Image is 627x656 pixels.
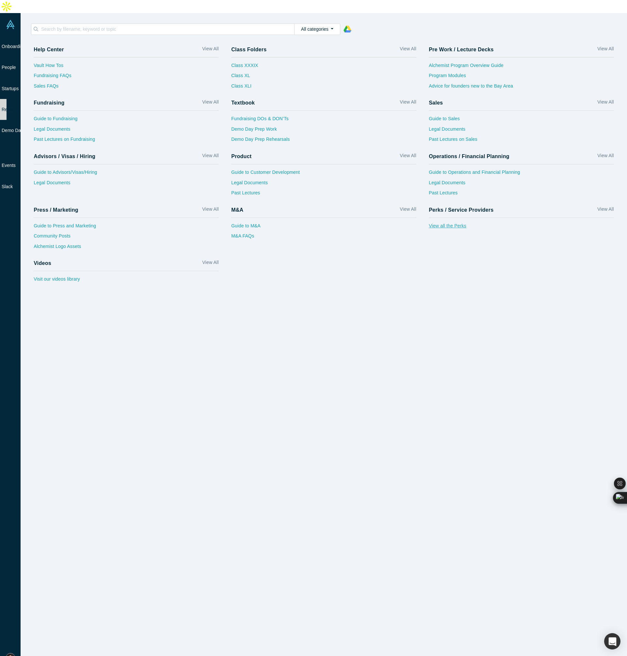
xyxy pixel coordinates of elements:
[429,179,614,190] a: Legal Documents
[231,153,251,159] h4: Product
[231,179,416,190] a: Legal Documents
[40,25,294,33] input: Search by filename, keyword or topic
[231,207,243,213] h4: M&A
[34,100,64,106] h4: Fundraising
[231,72,258,83] a: Class XL
[400,45,416,55] a: View All
[231,222,416,233] a: Guide to M&A
[34,153,95,159] h4: Advisors / Visas / Hiring
[34,115,219,126] a: Guide to Fundraising
[429,136,614,146] a: Past Lectures on Sales
[429,189,614,200] a: Past Lectures
[231,233,416,243] a: M&A FAQs
[202,152,218,162] a: View All
[429,72,614,83] a: Program Modules
[34,276,219,286] a: Visit our videos library
[597,206,614,215] a: View All
[294,24,340,35] button: All categories
[6,20,15,29] img: Alchemist Vault Logo
[429,46,493,53] h4: Pre Work / Lecture Decks
[429,115,614,126] a: Guide to Sales
[429,207,493,213] h4: Perks / Service Providers
[429,222,614,233] a: View all the Perks
[597,99,614,108] a: View All
[429,126,614,136] a: Legal Documents
[202,259,218,269] a: View All
[34,62,219,73] a: Vault How Tos
[202,45,218,55] a: View All
[34,179,219,190] a: Legal Documents
[34,126,219,136] a: Legal Documents
[429,62,614,73] a: Alchemist Program Overview Guide
[202,99,218,108] a: View All
[231,126,416,136] a: Demo Day Prep Work
[34,243,219,254] a: Alchemist Logo Assets
[34,169,219,179] a: Guide to Advisors/Visas/Hiring
[400,99,416,108] a: View All
[231,46,266,53] h4: Class Folders
[429,100,443,106] h4: Sales
[429,83,614,93] a: Advice for founders new to the Bay Area
[34,72,219,83] a: Fundraising FAQs
[34,222,219,233] a: Guide to Press and Marketing
[34,207,78,213] h4: Press / Marketing
[231,189,416,200] a: Past Lectures
[429,169,614,179] a: Guide to Operations and Financial Planning
[202,206,218,215] a: View All
[231,169,416,179] a: Guide to Customer Development
[34,83,219,93] a: Sales FAQs
[34,46,64,53] h4: Help Center
[34,260,51,266] h4: Videos
[34,136,219,146] a: Past Lectures on Fundraising
[231,100,255,106] h4: Textbook
[34,233,219,243] a: Community Posts
[400,152,416,162] a: View All
[597,152,614,162] a: View All
[231,62,258,73] a: Class XXXIX
[400,206,416,215] a: View All
[231,115,416,126] a: Fundraising DOs & DON’Ts
[429,153,509,159] h4: Operations / Financial Planning
[597,45,614,55] a: View All
[231,136,416,146] a: Demo Day Prep Rehearsals
[231,83,258,93] a: Class XLI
